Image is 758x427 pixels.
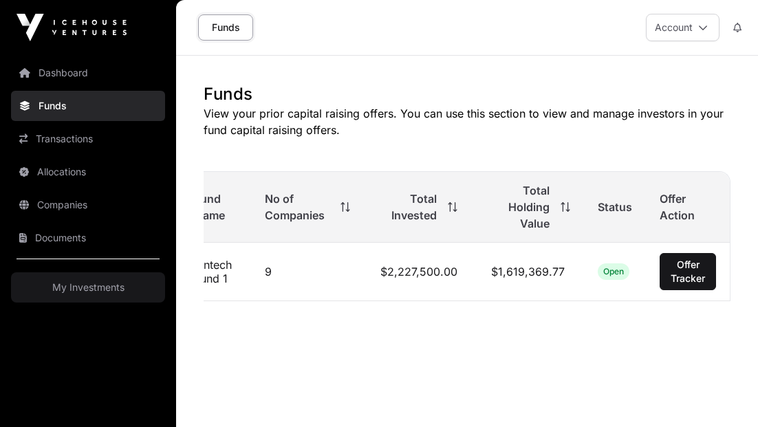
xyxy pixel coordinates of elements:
span: Total Invested [378,190,437,223]
span: Fund Name [195,190,237,223]
a: Fintech Fund 1 [195,258,232,285]
span: Total Holding Value [485,182,550,232]
a: Funds [198,14,253,41]
a: Allocations [11,157,165,187]
a: Documents [11,223,165,253]
span: $1,619,369.77 [491,265,565,278]
h1: Funds [204,83,730,105]
td: 9 [251,243,364,301]
span: Offer Tracker [669,258,707,285]
a: Transactions [11,124,165,154]
p: View your prior capital raising offers. You can use this section to view and manage investors in ... [204,105,730,138]
a: Companies [11,190,165,220]
a: My Investments [11,272,165,303]
span: Open [603,266,624,277]
img: Icehouse Ventures Logo [17,14,127,41]
span: No of Companies [265,190,329,223]
a: Offer Tracker [660,276,716,290]
td: $2,227,500.00 [364,243,471,301]
a: Dashboard [11,58,165,88]
span: Offer Action [660,190,716,223]
span: Status [598,199,632,215]
button: Offer Tracker [660,253,716,290]
a: Funds [11,91,165,121]
iframe: Chat Widget [689,361,758,427]
button: Account [646,14,719,41]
